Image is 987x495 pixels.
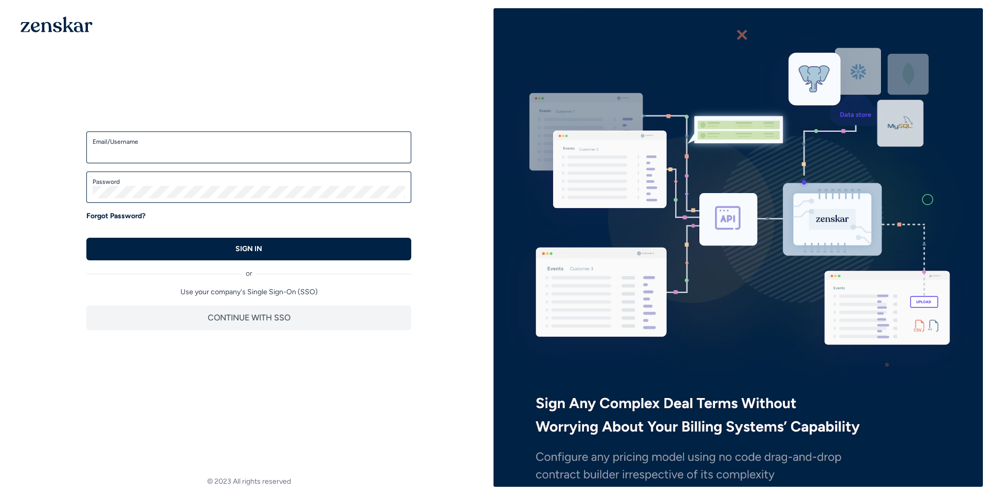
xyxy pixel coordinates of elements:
[86,260,411,279] div: or
[4,477,493,487] footer: © 2023 All rights reserved
[86,238,411,260] button: SIGN IN
[21,16,93,32] img: 1OGAJ2xQqyY4LXKgY66KYq0eOWRCkrZdAb3gUhuVAqdWPZE9SRJmCz+oDMSn4zDLXe31Ii730ItAGKgCKgCCgCikA4Av8PJUP...
[93,178,405,186] label: Password
[86,287,411,297] p: Use your company's Single Sign-On (SSO)
[93,138,405,146] label: Email/Username
[86,211,145,221] a: Forgot Password?
[235,244,262,254] p: SIGN IN
[86,306,411,330] button: CONTINUE WITH SSO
